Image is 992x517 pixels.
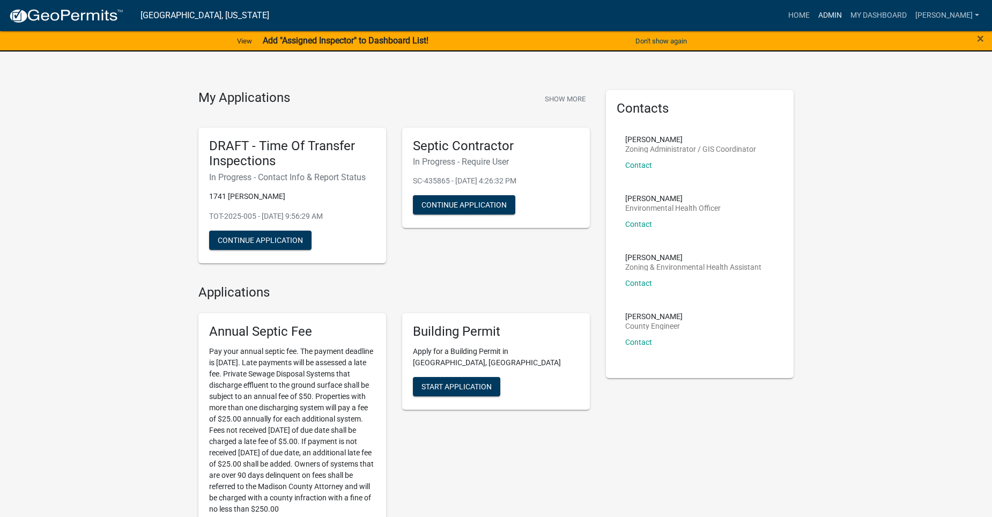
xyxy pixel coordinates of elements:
[625,136,756,143] p: [PERSON_NAME]
[233,32,256,50] a: View
[421,382,492,390] span: Start Application
[617,101,783,116] h5: Contacts
[413,157,579,167] h6: In Progress - Require User
[625,322,683,330] p: County Engineer
[625,263,761,271] p: Zoning & Environmental Health Assistant
[625,338,652,346] a: Contact
[209,324,375,339] h5: Annual Septic Fee
[784,5,814,26] a: Home
[209,346,375,515] p: Pay your annual septic fee. The payment deadline is [DATE]. Late payments will be assessed a late...
[209,138,375,169] h5: DRAFT - Time Of Transfer Inspections
[625,195,721,202] p: [PERSON_NAME]
[209,172,375,182] h6: In Progress - Contact Info & Report Status
[209,231,312,250] button: Continue Application
[198,285,590,300] h4: Applications
[631,32,691,50] button: Don't show again
[977,32,984,45] button: Close
[140,6,269,25] a: [GEOGRAPHIC_DATA], [US_STATE]
[209,191,375,202] p: 1741 [PERSON_NAME]
[413,346,579,368] p: Apply for a Building Permit in [GEOGRAPHIC_DATA], [GEOGRAPHIC_DATA]
[413,138,579,154] h5: Septic Contractor
[846,5,911,26] a: My Dashboard
[625,161,652,169] a: Contact
[625,313,683,320] p: [PERSON_NAME]
[625,279,652,287] a: Contact
[198,90,290,106] h4: My Applications
[413,175,579,187] p: SC-435865 - [DATE] 4:26:32 PM
[625,145,756,153] p: Zoning Administrator / GIS Coordinator
[413,377,500,396] button: Start Application
[413,195,515,215] button: Continue Application
[263,35,428,46] strong: Add "Assigned Inspector" to Dashboard List!
[625,254,761,261] p: [PERSON_NAME]
[625,204,721,212] p: Environmental Health Officer
[625,220,652,228] a: Contact
[911,5,983,26] a: [PERSON_NAME]
[209,211,375,222] p: TOT-2025-005 - [DATE] 9:56:29 AM
[541,90,590,108] button: Show More
[977,31,984,46] span: ×
[814,5,846,26] a: Admin
[413,324,579,339] h5: Building Permit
